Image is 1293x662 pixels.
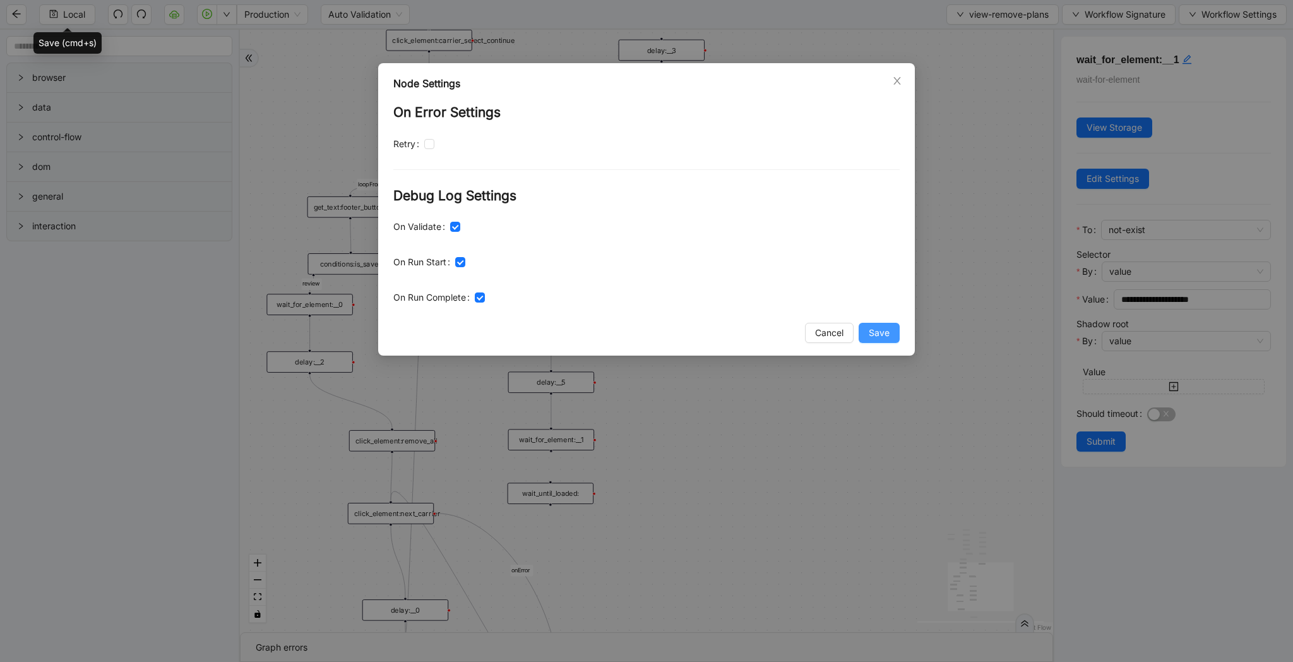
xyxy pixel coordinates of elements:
[393,137,415,151] span: Retry
[890,74,904,88] button: Close
[393,220,441,234] span: On Validate
[393,102,900,123] h2: On Error Settings
[393,185,900,206] h2: Debug Log Settings
[393,76,900,91] div: Node Settings
[393,255,446,269] span: On Run Start
[815,326,843,340] span: Cancel
[33,32,102,54] div: Save (cmd+s)
[859,323,900,343] button: Save
[892,76,902,86] span: close
[805,323,854,343] button: Cancel
[393,291,466,304] span: On Run Complete
[869,326,890,340] span: Save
